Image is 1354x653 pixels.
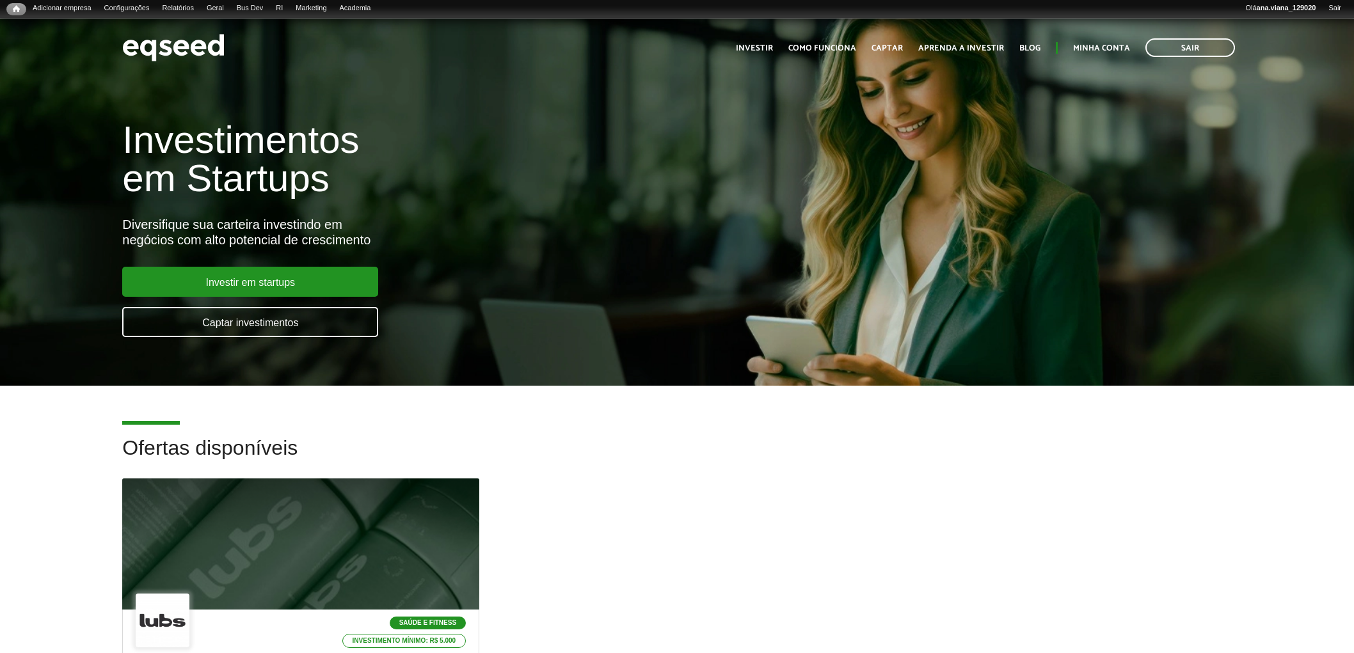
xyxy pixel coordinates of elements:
a: Aprenda a investir [918,44,1004,52]
a: Sair [1145,38,1235,57]
h1: Investimentos em Startups [122,121,780,198]
a: Início [6,3,26,15]
p: Investimento mínimo: R$ 5.000 [342,634,466,648]
div: Diversifique sua carteira investindo em negócios com alto potencial de crescimento [122,217,780,248]
a: Bus Dev [230,3,270,13]
span: Início [13,4,20,13]
a: Captar investimentos [122,307,378,337]
h2: Ofertas disponíveis [122,437,1231,478]
a: Captar [872,44,903,52]
a: RI [269,3,289,13]
a: Relatórios [155,3,200,13]
a: Investir [736,44,773,52]
a: Minha conta [1073,44,1130,52]
strong: ana.viana_129020 [1257,4,1316,12]
a: Academia [333,3,378,13]
a: Oláana.viana_129020 [1239,3,1323,13]
a: Investir em startups [122,267,378,297]
a: Configurações [98,3,156,13]
a: Blog [1019,44,1040,52]
a: Marketing [289,3,333,13]
a: Sair [1322,3,1348,13]
p: Saúde e Fitness [390,617,466,629]
a: Geral [200,3,230,13]
a: Como funciona [788,44,856,52]
a: Adicionar empresa [26,3,98,13]
img: EqSeed [122,31,225,65]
